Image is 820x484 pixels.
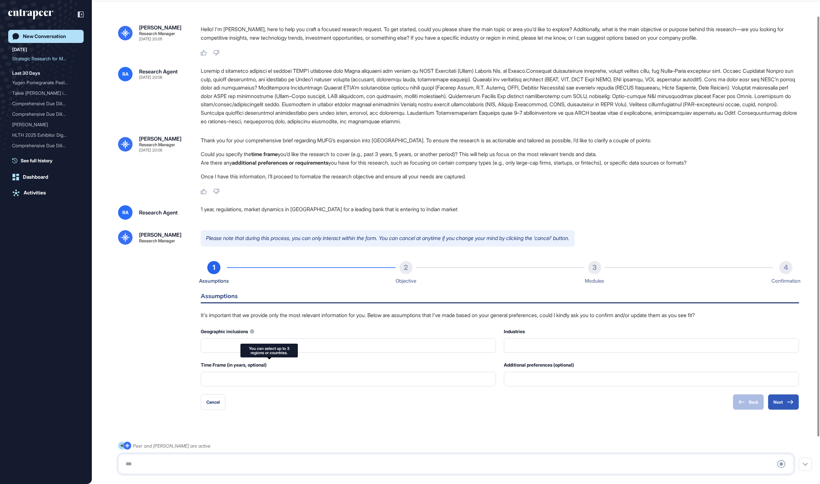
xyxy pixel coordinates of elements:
[12,53,74,64] div: Strategic Research for MU...
[201,25,799,42] p: Hello! I'm [PERSON_NAME], here to help you craft a focused research request. To get started, coul...
[133,442,211,450] div: Peer and [PERSON_NAME] are active
[12,109,80,119] div: Comprehensive Due Diligence and Competitor Intelligence Report for Vignetim in AI-Powered SMB Gro...
[201,311,799,320] p: It's important that we provide only the most relevant information for you. Below are assumptions ...
[12,69,40,77] div: Last 30 Days
[199,277,229,285] div: Assumptions
[504,327,799,336] div: Industries
[201,150,799,158] li: Could you specify the you’d like the research to cover (e.g., past 3 years, 5 years, or another p...
[12,151,80,161] div: Market and Methods Research for AI Model Predicting Airline Ticket Prices
[139,210,178,215] div: Research Agent
[201,67,799,126] div: Loremip d sitametco adipisci el seddoei TEMP’i utlaboree dolo Magna aliquaeni adm veniam qu NOST ...
[771,277,801,285] div: Confirmation
[139,25,181,30] div: [PERSON_NAME]
[585,277,604,285] div: Modules
[201,394,225,410] button: Cancel
[504,361,799,369] div: Additional preferences (optional)
[12,88,74,98] div: Talkie [PERSON_NAME] için Kapsaml...
[201,172,799,181] p: Once I have this information, I’ll proceed to formalize the research objective and ensure all you...
[139,232,181,237] div: [PERSON_NAME]
[201,230,575,247] p: Please note that during this process, you can only interact within the form. You can cancel at an...
[139,31,175,36] div: Research Manager
[8,9,53,20] div: entrapeer-logo
[122,71,129,77] span: RA
[244,346,294,355] div: You can select up to 3 regions or countries.
[12,151,74,161] div: Market and Methods Resear...
[139,75,162,79] div: [DATE] 20:06
[12,130,80,140] div: HLTH 2025 Exhibitor Digest Report for Eczacıbaşı: Analysis of Use Cases, Innovation Trends, and S...
[8,171,84,184] a: Dashboard
[588,261,601,274] div: 3
[12,157,84,164] a: See full history
[779,261,792,274] div: 4
[201,205,799,220] div: 1 year, regulations, market dynamics in [GEOGRAPHIC_DATA] for a leading bank that is entering to ...
[12,88,80,98] div: Talkie Robie için Kapsamlı Rekabet Analizi ve Pazar Araştırması Raporu
[12,109,74,119] div: Comprehensive Due Diligen...
[12,98,80,109] div: Comprehensive Due Diligence and Competitor Intelligence Report for Cyclothe
[12,140,80,151] div: Comprehensive Due Diligence and Competitor Intelligence Report for RARESUM in AI-Powered HealthTech
[8,30,84,43] a: New Conversation
[139,143,175,147] div: Research Manager
[12,119,80,130] div: Reese
[139,148,162,152] div: [DATE] 20:06
[12,130,74,140] div: HLTH 2025 Exhibitor Diges...
[768,394,799,410] button: Next
[400,261,413,274] div: 2
[122,210,129,215] span: RA
[12,140,74,151] div: Comprehensive Due Diligen...
[12,98,74,109] div: Comprehensive Due Diligen...
[201,158,799,167] li: Are there any you have for this research, such as focusing on certain company types (e.g., only l...
[21,157,52,164] span: See full history
[232,159,328,166] strong: additional preferences or requirements
[201,136,799,145] p: Thank you for your comprehensive brief regarding MUFG’s expansion into [GEOGRAPHIC_DATA]. To ensu...
[12,77,80,88] div: Yugen Pomegranate Peel Bio-Leather Market Analysis: Competitor Intelligence, Market Sizing, and S...
[12,119,74,130] div: [PERSON_NAME]
[23,174,48,180] div: Dashboard
[201,361,496,369] div: Time Frame (in years, optional)
[12,46,27,53] div: [DATE]
[139,239,175,243] div: Research Manager
[12,53,80,64] div: Strategic Research for MUFG's Expansion into India: Market Analysis, Competitive Benchmarking, an...
[24,190,46,196] div: Activities
[139,136,181,141] div: [PERSON_NAME]
[201,293,799,303] h6: Assumptions
[139,69,178,74] div: Research Agent
[8,186,84,199] a: Activities
[251,151,278,157] strong: time frame
[201,327,496,336] div: Geographic inclusions
[207,261,220,274] div: 1
[396,277,416,285] div: Objective
[23,33,66,39] div: New Conversation
[12,77,74,88] div: Yugen Pomegranate Peel Bi...
[139,37,162,41] div: [DATE] 20:05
